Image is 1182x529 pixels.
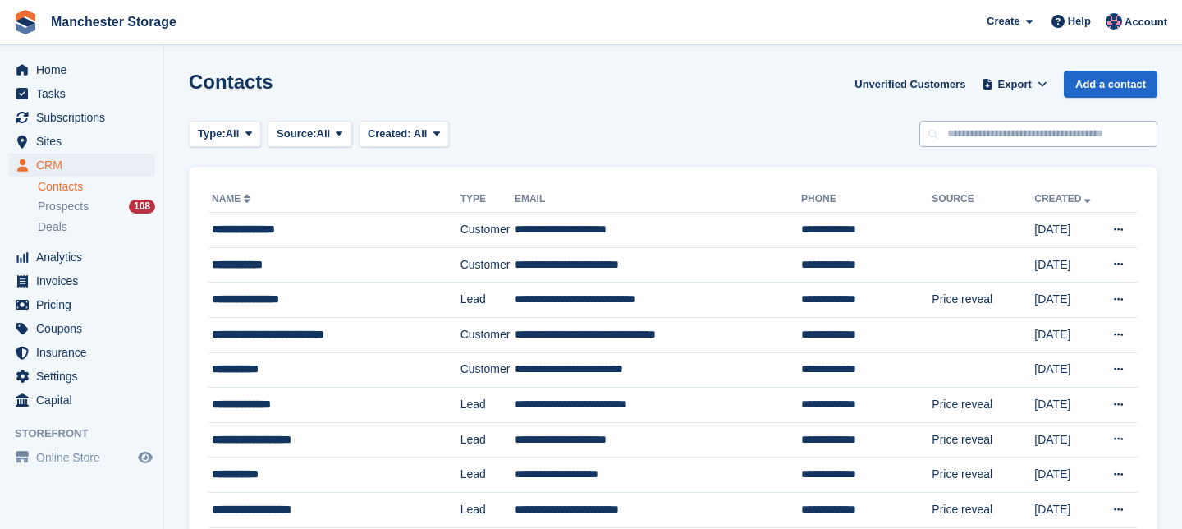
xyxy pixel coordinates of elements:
td: [DATE] [1034,458,1100,493]
td: [DATE] [1034,247,1100,283]
a: Unverified Customers [848,71,972,98]
span: Home [36,58,135,81]
span: Pricing [36,293,135,316]
span: Prospects [38,199,89,214]
a: Add a contact [1064,71,1157,98]
a: Contacts [38,179,155,195]
td: [DATE] [1034,283,1100,318]
a: menu [8,365,155,388]
td: Lead [460,492,515,527]
a: Created [1034,193,1094,205]
a: Prospects 108 [38,198,155,215]
a: menu [8,154,155,177]
button: Source: All [268,121,352,148]
span: Create [987,13,1019,30]
a: menu [8,446,155,469]
th: Phone [801,186,932,213]
a: Manchester Storage [44,8,183,35]
a: menu [8,106,155,129]
a: menu [8,341,155,364]
h1: Contacts [189,71,273,93]
span: Invoices [36,269,135,292]
span: Coupons [36,317,135,340]
td: Customer [460,317,515,352]
span: Tasks [36,82,135,105]
th: Source [932,186,1034,213]
a: menu [8,58,155,81]
span: All [414,127,428,140]
td: [DATE] [1034,492,1100,527]
span: Deals [38,219,67,235]
td: Customer [460,213,515,248]
a: Preview store [135,448,155,467]
a: Name [212,193,254,205]
td: Lead [460,458,515,493]
a: menu [8,389,155,412]
td: Price reveal [932,458,1034,493]
td: [DATE] [1034,213,1100,248]
td: Price reveal [932,283,1034,318]
td: Lead [460,422,515,458]
a: menu [8,130,155,153]
a: menu [8,82,155,105]
td: Customer [460,352,515,388]
span: Capital [36,389,135,412]
span: Settings [36,365,135,388]
button: Type: All [189,121,261,148]
th: Type [460,186,515,213]
td: Price reveal [932,492,1034,527]
div: 108 [129,200,155,214]
span: All [317,126,331,142]
span: CRM [36,154,135,177]
span: Account [1125,14,1167,30]
span: Type: [198,126,226,142]
a: menu [8,246,155,269]
span: Storefront [15,425,163,442]
a: menu [8,269,155,292]
span: All [226,126,240,142]
a: Deals [38,218,155,236]
span: Help [1068,13,1091,30]
button: Created: All [359,121,449,148]
th: Email [515,186,801,213]
a: menu [8,293,155,316]
a: menu [8,317,155,340]
span: Sites [36,130,135,153]
td: [DATE] [1034,388,1100,423]
img: stora-icon-8386f47178a22dfd0bd8f6a31ec36ba5ce8667c1dd55bd0f319d3a0aa187defe.svg [13,10,38,34]
span: Export [998,76,1032,93]
span: Subscriptions [36,106,135,129]
span: Created: [368,127,411,140]
td: Lead [460,388,515,423]
td: [DATE] [1034,352,1100,388]
span: Analytics [36,246,135,269]
td: Customer [460,247,515,283]
td: Price reveal [932,388,1034,423]
button: Export [978,71,1051,98]
span: Insurance [36,341,135,364]
span: Online Store [36,446,135,469]
td: [DATE] [1034,317,1100,352]
td: [DATE] [1034,422,1100,458]
span: Source: [277,126,316,142]
td: Lead [460,283,515,318]
td: Price reveal [932,422,1034,458]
